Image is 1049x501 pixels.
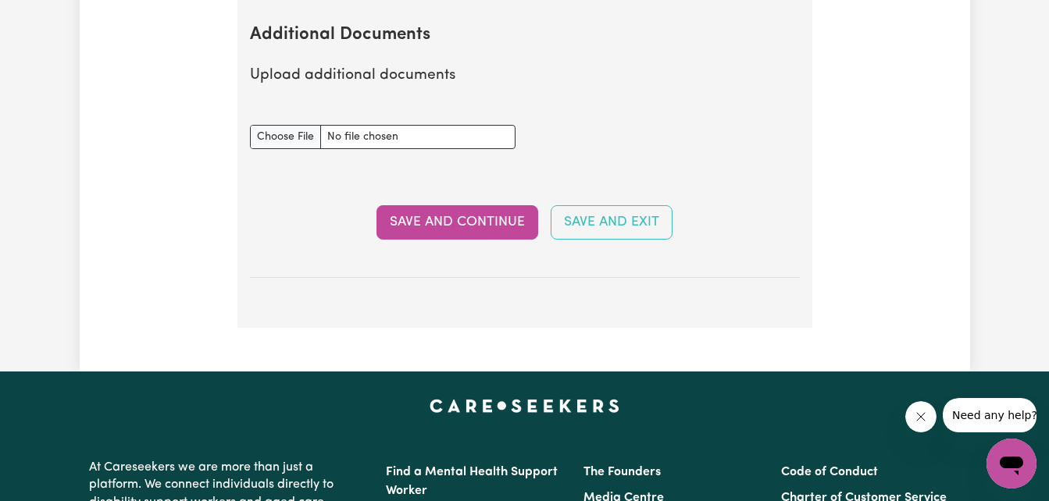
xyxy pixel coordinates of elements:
p: Upload additional documents [250,65,800,87]
a: The Founders [583,466,661,478]
a: Code of Conduct [781,466,878,478]
iframe: Message from company [943,398,1037,432]
button: Save and Exit [551,205,673,240]
h2: Additional Documents [250,25,800,46]
a: Careseekers home page [430,400,619,412]
iframe: Close message [905,401,937,432]
a: Find a Mental Health Support Worker [386,466,558,497]
iframe: Button to launch messaging window [987,439,1037,489]
button: Save and Continue [376,205,538,240]
span: Need any help? [9,11,95,23]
